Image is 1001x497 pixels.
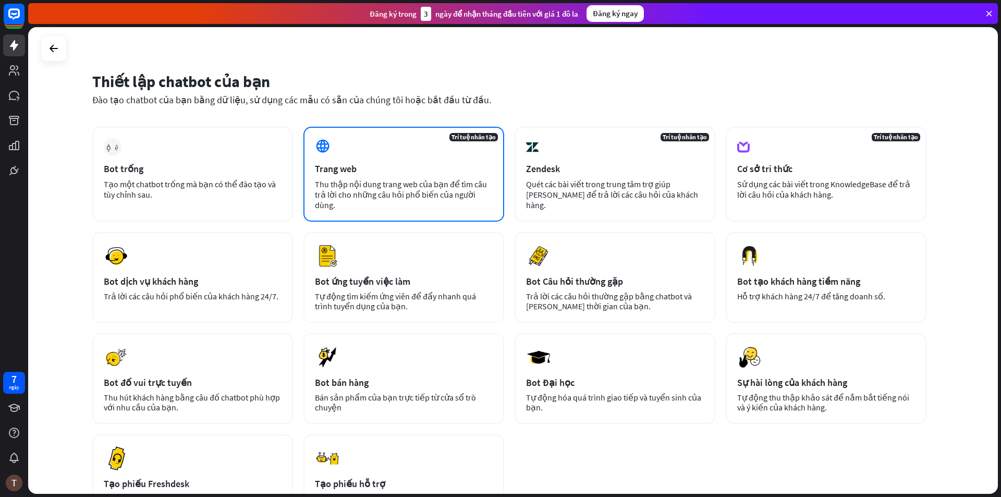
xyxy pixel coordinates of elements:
font: Tự động thu thập khảo sát để nắm bắt tiếng nói và ý kiến ​​của khách hàng. [737,392,909,413]
font: Trí tuệ nhân tạo [451,133,496,141]
font: Tự động hóa quá trình giao tiếp và tuyển sinh của bạn. [526,392,701,413]
font: Trả lời các câu hỏi phổ biến của khách hàng 24/7. [104,291,278,301]
button: Mở tiện ích trò chuyện LiveChat [8,4,40,35]
a: 7 ngày [3,372,25,394]
font: 3 [424,9,428,19]
font: Sự hài lòng của khách hàng [737,377,847,389]
font: Trí tuệ nhân tạo [663,133,707,141]
font: Quét các bài viết trong trung tâm trợ giúp [PERSON_NAME] để trả lời các câu hỏi của khách hàng. [526,179,698,210]
font: Thiết lập chatbot của bạn [92,71,270,91]
font: Sử dụng các bài viết trong KnowledgeBase để trả lời câu hỏi của khách hàng. [737,179,910,200]
font: Bot đố vui trực tuyến [104,377,192,389]
font: Bot trống [104,163,143,175]
font: Bot Câu hỏi thường gặp [526,275,623,287]
font: cộng thêm [106,143,118,151]
font: Cơ sở tri thức [737,163,792,175]
font: Trả lời các câu hỏi thường gặp bằng chatbot và [PERSON_NAME] thời gian của bạn. [526,291,692,311]
font: Bot dịch vụ khách hàng [104,275,198,287]
font: Hỗ trợ khách hàng 24/7 để tăng doanh số. [737,291,885,301]
font: ngày để nhận tháng đầu tiên với giá 1 đô la [435,9,578,19]
font: Trang web [315,163,357,175]
font: Bán sản phẩm của bạn trực tiếp từ cửa sổ trò chuyện [315,392,476,413]
font: Trí tuệ nhân tạo [874,133,918,141]
font: Đăng ký ngay [593,8,638,18]
font: Zendesk [526,163,560,175]
font: Bot bán hàng [315,377,369,389]
font: Tự động tìm kiếm ứng viên để đẩy nhanh quá trình tuyển dụng của bạn. [315,291,476,311]
font: Tạo phiếu Freshdesk [104,478,189,490]
font: Bot Đại học [526,377,575,389]
font: Tạo phiếu hỗ trợ [315,478,385,490]
font: Đào tạo chatbot của bạn bằng dữ liệu, sử dụng các mẫu có sẵn của chúng tôi hoặc bắt đầu từ đầu. [92,94,491,106]
font: Bot ứng tuyển việc làm [315,275,410,287]
font: ngày [9,384,19,391]
font: Bot tạo khách hàng tiềm năng [737,275,860,287]
font: 7 [11,372,17,385]
font: Tạo một chatbot trống mà bạn có thể đào tạo và tùy chỉnh sau. [104,179,276,200]
font: Thu hút khách hàng bằng câu đố chatbot phù hợp với nhu cầu của bạn. [104,392,280,413]
font: Đăng ký trong [370,9,417,19]
font: Thu thập nội dung trang web của bạn để tìm câu trả lời cho những câu hỏi phổ biến của người dùng. [315,179,487,210]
